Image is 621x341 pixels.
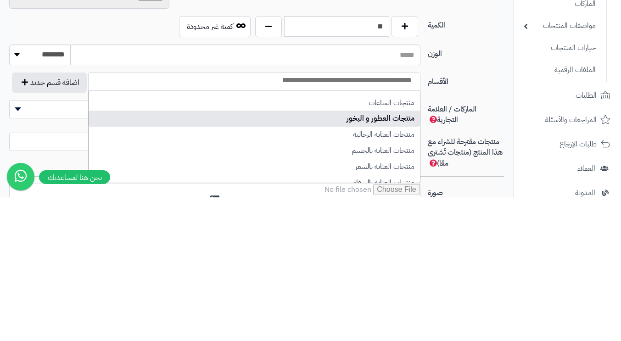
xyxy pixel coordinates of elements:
[559,22,612,41] img: logo-2.png
[519,138,600,157] a: الماركات
[428,115,469,126] span: سعر التكلفة
[519,182,600,201] a: خيارات المنتجات
[577,306,595,319] span: العملاء
[519,116,600,135] a: الأقسام
[559,281,597,294] span: طلبات الإرجاع
[519,204,600,224] a: الملفات الرقمية
[563,50,597,63] span: لوحة التحكم
[428,280,503,313] span: منتجات مقترحة للشراء مع هذا المنتج (منتجات تُشترى معًا)
[519,95,600,113] a: المنتجات
[177,115,214,126] span: نسبة الربح
[89,270,420,286] li: منتجات العناية الرجالية
[519,228,615,250] a: الطلبات
[519,301,615,323] a: العملاء
[546,75,597,88] span: الأقسام والمنتجات
[89,302,420,319] li: منتجات العناية بالشعر
[424,83,508,98] label: السعر
[424,160,508,174] label: الكمية
[89,286,420,302] li: منتجات العناية بالجسم
[12,216,87,236] button: اضافة قسم جديد
[545,257,597,270] span: المراجعات والأسئلة
[424,216,508,231] label: الأقسام
[428,247,476,269] span: الماركات / العلامة التجارية
[89,239,420,255] li: منتجات الساعات
[519,160,600,179] a: مواصفات المنتجات
[519,46,615,68] a: لوحة التحكم
[89,319,420,335] li: منتجات العناية بالشفاه
[89,254,420,270] li: منتجات العطور و البخور
[519,277,615,299] a: طلبات الإرجاع
[519,252,615,274] a: المراجعات والأسئلة
[576,233,597,246] span: الطلبات
[424,188,508,203] label: الوزن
